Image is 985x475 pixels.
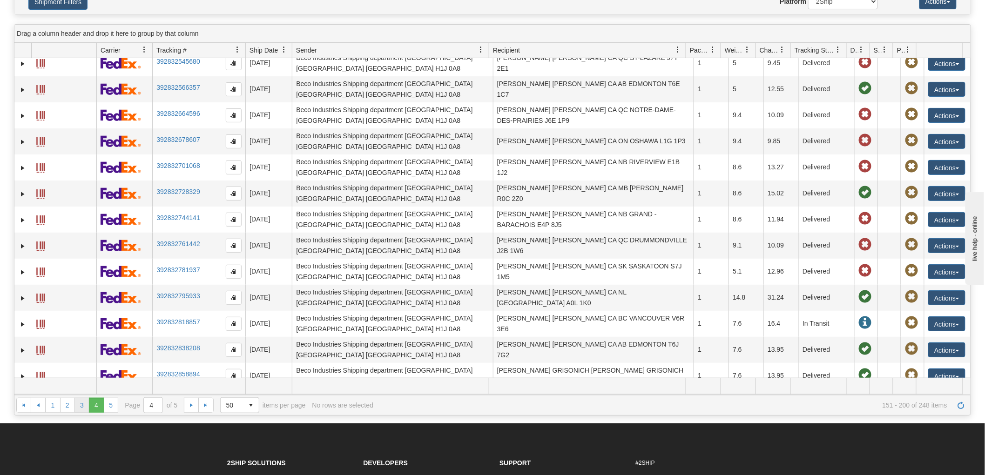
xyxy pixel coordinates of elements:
[74,398,89,413] a: 3
[798,76,854,102] td: Delivered
[312,401,374,409] div: No rows are selected
[729,363,763,389] td: 7.6
[226,108,242,122] button: Copy to clipboard
[245,207,292,233] td: [DATE]
[156,136,200,143] a: 392832678607
[245,181,292,207] td: [DATE]
[493,102,694,128] td: [PERSON_NAME] [PERSON_NAME] CA QC NOTRE-DAME-DES-PRAIRIES J6E 1P9
[493,46,520,55] span: Recipient
[499,459,531,467] strong: Support
[18,241,27,251] a: Expand
[954,398,969,413] a: Refresh
[101,161,141,173] img: 2 - FedEx Express®
[854,42,870,58] a: Delivery Status filter column settings
[156,188,200,195] a: 392832728329
[18,189,27,199] a: Expand
[928,134,965,149] button: Actions
[18,215,27,225] a: Expand
[928,316,965,331] button: Actions
[763,259,798,285] td: 12.96
[156,84,200,91] a: 392832566357
[226,291,242,305] button: Copy to clipboard
[905,186,918,199] span: Pickup Not Assigned
[226,317,242,331] button: Copy to clipboard
[798,363,854,389] td: Delivered
[18,163,27,173] a: Expand
[928,160,965,175] button: Actions
[101,292,141,303] img: 2 - FedEx Express®
[763,50,798,76] td: 9.45
[226,239,242,253] button: Copy to clipboard
[763,76,798,102] td: 12.55
[36,237,45,252] a: Label
[694,207,729,233] td: 1
[798,311,854,337] td: In Transit
[928,342,965,357] button: Actions
[18,137,27,147] a: Expand
[493,233,694,259] td: [PERSON_NAME] [PERSON_NAME] CA QC DRUMMONDVILLE J2B 1W6
[729,154,763,181] td: 8.6
[36,289,45,304] a: Label
[928,368,965,383] button: Actions
[36,159,45,174] a: Label
[226,343,242,357] button: Copy to clipboard
[18,320,27,329] a: Expand
[101,214,141,225] img: 2 - FedEx Express®
[292,102,493,128] td: Beco Industries Shipping department [GEOGRAPHIC_DATA] [GEOGRAPHIC_DATA] [GEOGRAPHIC_DATA] H1J 0A8
[184,398,199,413] a: Go to the next page
[36,341,45,356] a: Label
[292,76,493,102] td: Beco Industries Shipping department [GEOGRAPHIC_DATA] [GEOGRAPHIC_DATA] [GEOGRAPHIC_DATA] H1J 0A8
[226,161,242,174] button: Copy to clipboard
[729,259,763,285] td: 5.1
[101,187,141,199] img: 2 - FedEx Express®
[729,50,763,76] td: 5
[493,50,694,76] td: [PERSON_NAME] [PERSON_NAME] CA QC ST-LAZARE J7T 2E1
[156,58,200,65] a: 392832545680
[36,368,45,382] a: Label
[31,398,46,413] a: Go to the previous page
[45,398,60,413] a: 1
[220,397,306,413] span: items per page
[694,285,729,311] td: 1
[493,285,694,311] td: [PERSON_NAME] [PERSON_NAME] CA NL [GEOGRAPHIC_DATA] A0L 1K0
[156,318,200,326] a: 392832818857
[877,42,893,58] a: Shipment Issues filter column settings
[36,81,45,96] a: Label
[226,187,242,201] button: Copy to clipboard
[36,133,45,148] a: Label
[292,259,493,285] td: Beco Industries Shipping department [GEOGRAPHIC_DATA] [GEOGRAPHIC_DATA] [GEOGRAPHIC_DATA] H1J 0A8
[905,212,918,225] span: Pickup Not Assigned
[795,46,835,55] span: Tracking Status
[292,128,493,154] td: Beco Industries Shipping department [GEOGRAPHIC_DATA] [GEOGRAPHIC_DATA] [GEOGRAPHIC_DATA] H1J 0A8
[89,398,104,413] span: Page 4
[729,233,763,259] td: 9.1
[798,233,854,259] td: Delivered
[858,264,871,277] span: Late
[905,264,918,277] span: Pickup Not Assigned
[245,76,292,102] td: [DATE]
[690,46,709,55] span: Packages
[763,207,798,233] td: 11.94
[18,59,27,68] a: Expand
[156,162,200,169] a: 392832701068
[798,50,854,76] td: Delivered
[18,372,27,381] a: Expand
[380,401,947,409] span: 151 - 200 of 248 items
[858,186,871,199] span: On time
[905,342,918,355] span: Pickup Not Assigned
[858,290,871,303] span: On time
[101,109,141,121] img: 2 - FedEx Express®
[36,263,45,278] a: Label
[928,186,965,201] button: Actions
[493,311,694,337] td: [PERSON_NAME] [PERSON_NAME] CA BC VANCOUVER V6R 3E6
[798,285,854,311] td: Delivered
[897,46,905,55] span: Pickup Status
[292,363,493,389] td: Beco Industries Shipping department [GEOGRAPHIC_DATA] [GEOGRAPHIC_DATA] [GEOGRAPHIC_DATA] H1J 0A8
[292,181,493,207] td: Beco Industries Shipping department [GEOGRAPHIC_DATA] [GEOGRAPHIC_DATA] [GEOGRAPHIC_DATA] H1J 0A8
[636,460,758,466] h6: #2SHIP
[858,342,871,355] span: On time
[900,42,916,58] a: Pickup Status filter column settings
[763,337,798,363] td: 13.95
[198,398,213,413] a: Go to the last page
[763,128,798,154] td: 9.85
